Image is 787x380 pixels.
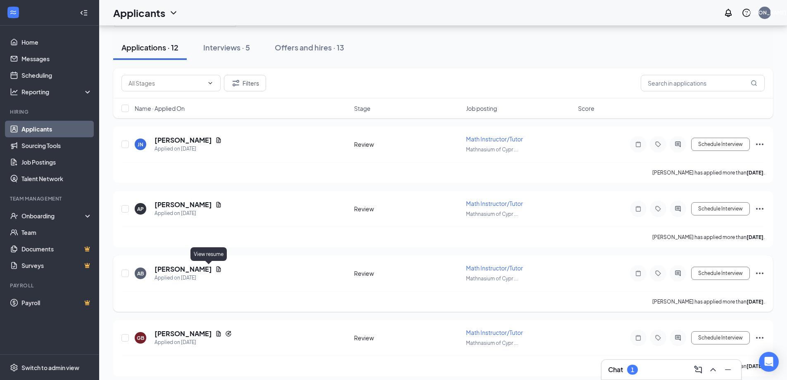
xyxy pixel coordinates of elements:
h3: Chat [608,365,623,374]
svg: MagnifyingGlass [751,80,757,86]
a: Talent Network [21,170,92,187]
div: Payroll [10,282,90,289]
div: AB [137,270,144,277]
svg: Ellipses [755,268,765,278]
div: Applied on [DATE] [155,209,222,217]
svg: ActiveChat [673,335,683,341]
span: Mathnasium of Cypr ... [466,340,518,346]
button: Schedule Interview [691,267,750,280]
div: View resume [190,247,227,261]
svg: ChevronDown [169,8,178,18]
h5: [PERSON_NAME] [155,265,212,274]
svg: Ellipses [755,204,765,214]
span: Stage [354,104,371,112]
b: [DATE] [747,299,763,305]
div: Onboarding [21,212,85,220]
svg: Tag [653,270,663,277]
svg: UserCheck [10,212,18,220]
svg: Ellipses [755,333,765,343]
input: All Stages [128,79,204,88]
div: 1 [631,366,634,373]
svg: Document [215,266,222,272]
svg: ChevronDown [207,80,214,86]
div: Review [354,269,461,277]
svg: Notifications [723,8,733,18]
button: ComposeMessage [692,363,705,376]
div: GB [137,335,144,342]
svg: Note [633,206,643,212]
svg: Document [215,330,222,337]
div: Applied on [DATE] [155,338,232,347]
svg: Document [215,201,222,208]
svg: Note [633,141,643,148]
div: AP [137,206,144,213]
div: Review [354,140,461,148]
button: Schedule Interview [691,138,750,151]
svg: Document [215,137,222,143]
svg: Minimize [723,365,733,375]
button: ChevronUp [706,363,720,376]
h5: [PERSON_NAME] [155,329,212,338]
button: Minimize [721,363,735,376]
svg: ComposeMessage [693,365,703,375]
svg: ChevronUp [708,365,718,375]
svg: WorkstreamLogo [9,8,17,17]
button: Filter Filters [224,75,266,91]
a: PayrollCrown [21,294,92,311]
a: Messages [21,50,92,67]
a: Home [21,34,92,50]
p: [PERSON_NAME] has applied more than . [652,298,765,305]
svg: Collapse [80,9,88,17]
div: Applied on [DATE] [155,145,222,153]
span: Math Instructor/Tutor [466,200,523,207]
div: Applications · 12 [121,42,178,53]
a: SurveysCrown [21,257,92,274]
svg: Ellipses [755,139,765,149]
button: Schedule Interview [691,331,750,344]
div: Hiring [10,108,90,115]
svg: ActiveChat [673,206,683,212]
b: [DATE] [747,170,763,176]
div: JN [138,141,143,148]
svg: Note [633,335,643,341]
svg: Tag [653,335,663,341]
a: DocumentsCrown [21,241,92,257]
svg: ActiveChat [673,270,683,277]
p: [PERSON_NAME] has applied more than . [652,234,765,241]
svg: Note [633,270,643,277]
a: Sourcing Tools [21,137,92,154]
span: Name · Applied On [135,104,185,112]
a: Applicants [21,121,92,137]
b: [DATE] [747,234,763,240]
h1: Applicants [113,6,165,20]
div: Review [354,334,461,342]
h5: [PERSON_NAME] [155,200,212,209]
svg: Tag [653,206,663,212]
input: Search in applications [641,75,765,91]
div: Review [354,205,461,213]
button: Schedule Interview [691,202,750,215]
svg: Tag [653,141,663,148]
span: Mathnasium of Cypr ... [466,211,518,217]
div: Interviews · 5 [203,42,250,53]
svg: Settings [10,363,18,372]
div: Reporting [21,88,93,96]
div: Offers and hires · 13 [275,42,344,53]
h5: [PERSON_NAME] [155,136,212,145]
span: Score [578,104,594,112]
span: Mathnasium of Cypr ... [466,275,518,282]
svg: ActiveChat [673,141,683,148]
div: Applied on [DATE] [155,274,222,282]
div: Switch to admin view [21,363,79,372]
a: Team [21,224,92,241]
span: Job posting [466,104,497,112]
a: Scheduling [21,67,92,84]
b: [DATE] [747,363,763,369]
div: [PERSON_NAME] [744,9,786,16]
div: Team Management [10,195,90,202]
svg: QuestionInfo [742,8,751,18]
svg: Reapply [225,330,232,337]
span: Mathnasium of Cypr ... [466,146,518,153]
svg: Analysis [10,88,18,96]
a: Job Postings [21,154,92,170]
